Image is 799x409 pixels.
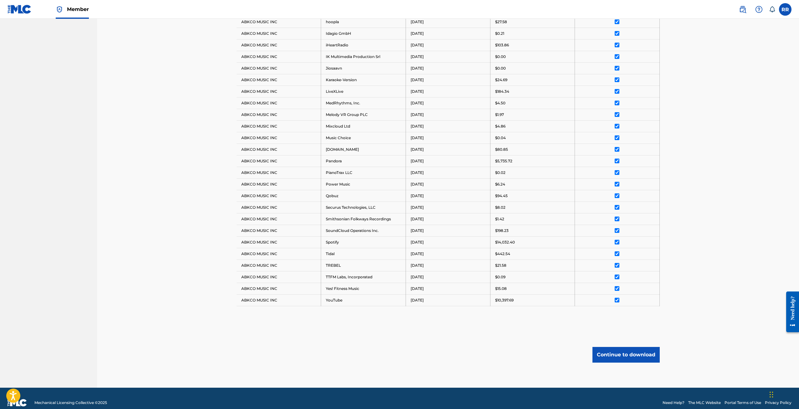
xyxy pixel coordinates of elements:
[237,155,321,167] td: ABKCO MUSIC INC
[406,260,490,271] td: [DATE]
[237,271,321,283] td: ABKCO MUSIC INC
[406,62,490,74] td: [DATE]
[237,51,321,62] td: ABKCO MUSIC INC
[237,248,321,260] td: ABKCO MUSIC INC
[592,347,660,363] button: Continue to download
[321,132,406,144] td: Music Choice
[321,213,406,225] td: Smithsonian Folkways Recordings
[237,120,321,132] td: ABKCO MUSIC INC
[495,147,508,152] p: $80.85
[688,400,721,406] a: The MLC Website
[8,399,27,406] img: logo
[406,86,490,97] td: [DATE]
[406,144,490,155] td: [DATE]
[237,74,321,86] td: ABKCO MUSIC INC
[321,190,406,202] td: Qobuz
[406,97,490,109] td: [DATE]
[495,228,509,233] p: $198.23
[8,5,32,14] img: MLC Logo
[406,132,490,144] td: [DATE]
[237,62,321,74] td: ABKCO MUSIC INC
[406,39,490,51] td: [DATE]
[406,248,490,260] td: [DATE]
[406,51,490,62] td: [DATE]
[321,86,406,97] td: LiveXLive
[406,213,490,225] td: [DATE]
[237,16,321,28] td: ABKCO MUSIC INC
[321,155,406,167] td: Pandora
[495,135,506,141] p: $0.04
[321,178,406,190] td: Power Music
[406,16,490,28] td: [DATE]
[406,28,490,39] td: [DATE]
[495,19,507,25] p: $27.58
[56,6,63,13] img: Top Rightsholder
[321,236,406,248] td: Spotify
[237,167,321,178] td: ABKCO MUSIC INC
[495,286,507,291] p: $15.08
[495,66,506,71] p: $0.00
[406,109,490,120] td: [DATE]
[321,51,406,62] td: IK Multimedia Production Srl
[495,31,504,36] p: $0.21
[495,181,505,187] p: $6.24
[753,3,765,16] div: Help
[34,400,107,406] span: Mechanical Licensing Collective © 2025
[321,225,406,236] td: SoundCloud Operations Inc.
[406,74,490,86] td: [DATE]
[406,271,490,283] td: [DATE]
[237,144,321,155] td: ABKCO MUSIC INC
[321,28,406,39] td: Idagio GmbH
[237,109,321,120] td: ABKCO MUSIC INC
[768,379,799,409] iframe: Chat Widget
[237,97,321,109] td: ABKCO MUSIC INC
[769,6,775,13] div: Notifications
[736,3,749,16] a: Public Search
[321,294,406,306] td: YouTube
[67,6,89,13] span: Member
[495,216,504,222] p: $1.42
[755,6,763,13] img: help
[495,239,515,245] p: $14,032.40
[495,251,510,257] p: $442.54
[495,77,507,83] p: $24.69
[321,202,406,213] td: Securus Technologies, LLC
[321,16,406,28] td: hoopla
[406,236,490,248] td: [DATE]
[321,62,406,74] td: Jiosaavn
[406,190,490,202] td: [DATE]
[406,155,490,167] td: [DATE]
[321,109,406,120] td: Melody VR Group PLC
[495,158,512,164] p: $5,735.72
[321,74,406,86] td: Karaoke-Version
[495,170,505,176] p: $0.02
[237,202,321,213] td: ABKCO MUSIC INC
[495,297,514,303] p: $10,397.69
[406,120,490,132] td: [DATE]
[781,287,799,337] iframe: Resource Center
[237,294,321,306] td: ABKCO MUSIC INC
[321,97,406,109] td: MedRhythms, Inc.
[495,123,505,129] p: $4.86
[237,86,321,97] td: ABKCO MUSIC INC
[406,202,490,213] td: [DATE]
[725,400,761,406] a: Portal Terms of Use
[495,112,504,118] p: $1.97
[406,178,490,190] td: [DATE]
[495,263,506,268] p: $21.58
[321,283,406,294] td: Yes! Fitness Music
[321,167,406,178] td: PianoTrax LLC
[770,385,773,404] div: Drag
[321,260,406,271] td: TREBEL
[495,100,505,106] p: $4.50
[663,400,684,406] a: Need Help?
[739,6,746,13] img: search
[237,236,321,248] td: ABKCO MUSIC INC
[321,248,406,260] td: Tidal
[237,178,321,190] td: ABKCO MUSIC INC
[237,213,321,225] td: ABKCO MUSIC INC
[237,283,321,294] td: ABKCO MUSIC INC
[495,42,509,48] p: $103.86
[765,400,791,406] a: Privacy Policy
